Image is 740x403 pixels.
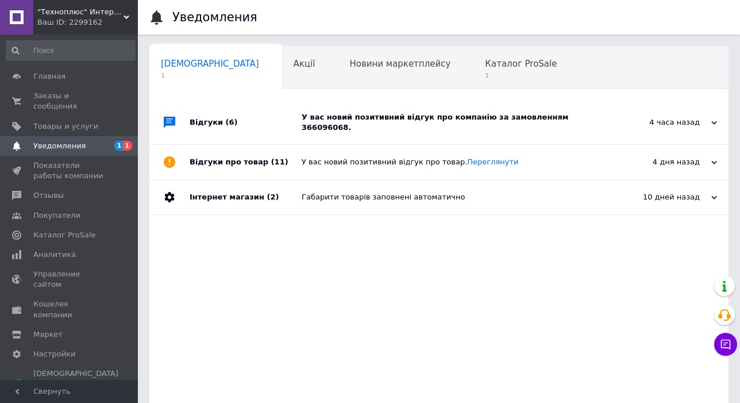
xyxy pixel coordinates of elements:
span: Акції [294,59,315,69]
span: 1 [485,71,557,80]
span: (11) [271,158,288,166]
span: "Техноплюс" Интернет-магазин [37,7,124,17]
span: Новини маркетплейсу [349,59,450,69]
div: 10 дней назад [602,192,717,202]
div: Відгуки про товар [190,145,302,179]
h1: Уведомления [172,10,257,24]
div: 4 дня назад [602,157,717,167]
span: 1 [161,71,259,80]
span: Отзывы [33,190,64,201]
span: (2) [267,193,279,201]
button: Чат с покупателем [714,333,737,356]
span: 1 [123,141,132,151]
span: Кошелек компании [33,299,106,320]
div: Габарити товарів заповнені автоматично [302,192,602,202]
span: Каталог ProSale [485,59,557,69]
span: Управление сайтом [33,269,106,290]
span: Главная [33,71,65,82]
div: 4 часа назад [602,117,717,128]
a: Переглянути [467,158,518,166]
span: Уведомления [33,141,86,151]
span: Маркет [33,329,63,340]
span: Покупатели [33,210,80,221]
span: Заказы и сообщения [33,91,106,112]
div: У вас новий позитивний відгук про компанію за замовленням 366096068. [302,112,602,133]
span: [DEMOGRAPHIC_DATA] и счета [33,369,118,400]
span: Аналитика [33,250,76,260]
span: Показатели работы компании [33,160,106,181]
span: Товары и услуги [33,121,98,132]
div: Ваш ID: 2299162 [37,17,138,28]
div: У вас новий позитивний відгук про товар. [302,157,602,167]
span: (6) [226,118,238,126]
span: Настройки [33,349,75,359]
div: Відгуки [190,101,302,144]
span: [DEMOGRAPHIC_DATA] [161,59,259,69]
div: Інтернет магазин [190,180,302,214]
span: Каталог ProSale [33,230,95,240]
input: Поиск [6,40,136,61]
span: 1 [114,141,124,151]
